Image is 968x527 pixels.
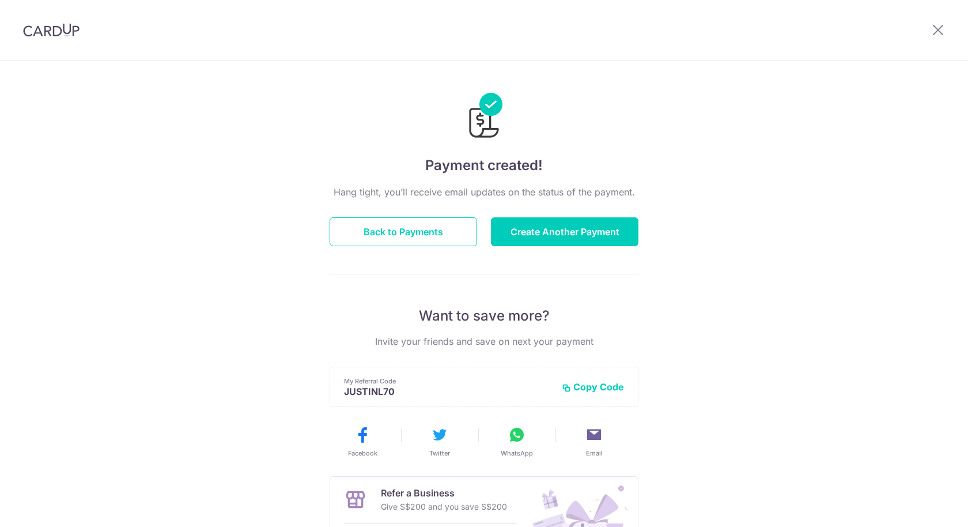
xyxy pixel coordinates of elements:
[560,426,628,458] button: Email
[491,217,638,246] button: Create Another Payment
[348,449,377,458] span: Facebook
[330,185,638,199] p: Hang tight, you’ll receive email updates on the status of the payment.
[483,426,551,458] button: WhatsApp
[23,23,80,37] img: CardUp
[328,426,396,458] button: Facebook
[330,155,638,176] h4: Payment created!
[586,449,603,458] span: Email
[501,449,533,458] span: WhatsApp
[381,500,507,514] p: Give S$200 and you save S$200
[344,377,553,386] p: My Referral Code
[344,386,553,397] p: JUSTINL70
[429,449,450,458] span: Twitter
[381,486,507,500] p: Refer a Business
[406,426,474,458] button: Twitter
[330,217,477,246] button: Back to Payments
[330,334,638,348] p: Invite your friends and save on next your payment
[466,93,502,141] img: Payments
[330,307,638,325] p: Want to save more?
[562,381,624,393] button: Copy Code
